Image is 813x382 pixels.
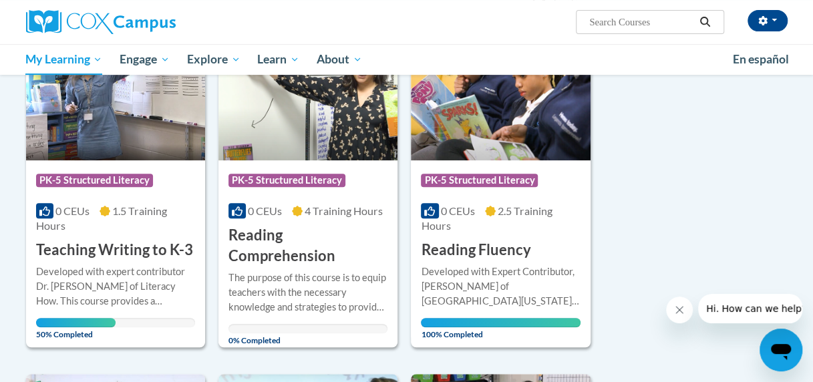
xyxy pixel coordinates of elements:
a: Explore [178,44,249,75]
span: 0 CEUs [55,204,90,217]
span: Engage [120,51,170,67]
div: Developed with expert contributor Dr. [PERSON_NAME] of Literacy How. This course provides a resea... [36,264,195,309]
span: 0 CEUs [441,204,475,217]
img: Cox Campus [26,10,176,34]
img: Course Logo [218,24,397,160]
span: My Learning [25,51,102,67]
span: 0 CEUs [248,204,282,217]
div: Your progress [421,318,580,327]
h3: Teaching Writing to K-3 [36,240,193,260]
span: PK-5 Structured Literacy [228,174,345,187]
span: Hi. How can we help? [8,9,108,20]
iframe: Close message [666,297,693,323]
a: My Learning [17,44,112,75]
a: Learn [249,44,308,75]
span: PK-5 Structured Literacy [36,174,153,187]
span: 1.5 Training Hours [36,204,167,232]
a: En español [724,45,798,73]
input: Search Courses [588,14,695,30]
img: Course Logo [411,24,590,160]
span: 100% Completed [421,318,580,339]
span: PK-5 Structured Literacy [421,174,538,187]
div: Main menu [16,44,798,75]
a: Engage [111,44,178,75]
span: En español [733,52,789,66]
button: Account Settings [748,10,788,31]
iframe: Button to launch messaging window [760,329,802,371]
h3: Reading Fluency [421,240,530,260]
span: 50% Completed [36,318,116,339]
iframe: Message from company [698,294,802,323]
a: Course LogoPK-5 Structured Literacy0 CEUs4 Training Hours Reading ComprehensionThe purpose of thi... [218,24,397,347]
img: Course Logo [26,24,205,160]
span: 4 Training Hours [305,204,383,217]
button: Search [695,14,715,30]
a: About [308,44,371,75]
h3: Reading Comprehension [228,225,387,266]
div: The purpose of this course is to equip teachers with the necessary knowledge and strategies to pr... [228,270,387,315]
span: Explore [187,51,240,67]
a: Course LogoPK-5 Structured Literacy0 CEUs1.5 Training Hours Teaching Writing to K-3Developed with... [26,24,205,347]
span: Learn [257,51,299,67]
div: Developed with Expert Contributor, [PERSON_NAME] of [GEOGRAPHIC_DATA][US_STATE], [GEOGRAPHIC_DATA... [421,264,580,309]
div: Your progress [36,318,116,327]
span: 2.5 Training Hours [421,204,552,232]
a: Course LogoPK-5 Structured Literacy0 CEUs2.5 Training Hours Reading FluencyDeveloped with Expert ... [411,24,590,347]
span: About [317,51,362,67]
a: Cox Campus [26,10,267,34]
